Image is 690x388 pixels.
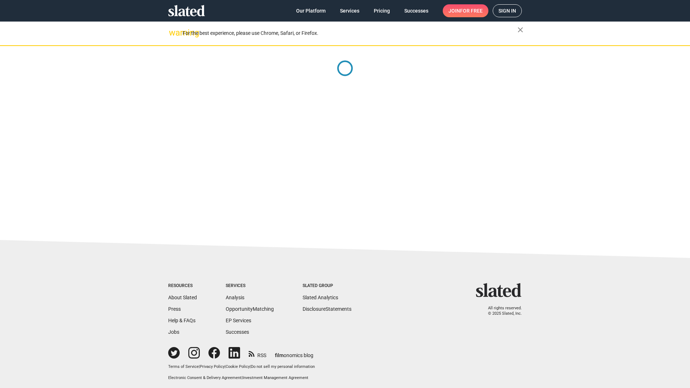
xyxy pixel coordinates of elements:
[199,364,200,369] span: |
[168,329,179,335] a: Jobs
[226,318,251,323] a: EP Services
[169,28,178,37] mat-icon: warning
[404,4,428,17] span: Successes
[296,4,326,17] span: Our Platform
[290,4,331,17] a: Our Platform
[303,283,351,289] div: Slated Group
[303,306,351,312] a: DisclosureStatements
[249,348,266,359] a: RSS
[368,4,396,17] a: Pricing
[448,4,483,17] span: Join
[168,318,195,323] a: Help & FAQs
[225,364,226,369] span: |
[168,306,181,312] a: Press
[243,375,308,380] a: Investment Management Agreement
[200,364,225,369] a: Privacy Policy
[183,28,517,38] div: For the best experience, please use Chrome, Safari, or Firefox.
[168,295,197,300] a: About Slated
[226,364,250,369] a: Cookie Policy
[275,346,313,359] a: filmonomics blog
[226,306,274,312] a: OpportunityMatching
[168,375,241,380] a: Electronic Consent & Delivery Agreement
[516,26,525,34] mat-icon: close
[241,375,243,380] span: |
[340,4,359,17] span: Services
[498,5,516,17] span: Sign in
[493,4,522,17] a: Sign in
[480,306,522,316] p: All rights reserved. © 2025 Slated, Inc.
[443,4,488,17] a: Joinfor free
[250,364,251,369] span: |
[374,4,390,17] span: Pricing
[226,283,274,289] div: Services
[399,4,434,17] a: Successes
[251,364,315,370] button: Do not sell my personal information
[460,4,483,17] span: for free
[226,295,244,300] a: Analysis
[334,4,365,17] a: Services
[168,364,199,369] a: Terms of Service
[275,352,284,358] span: film
[226,329,249,335] a: Successes
[303,295,338,300] a: Slated Analytics
[168,283,197,289] div: Resources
